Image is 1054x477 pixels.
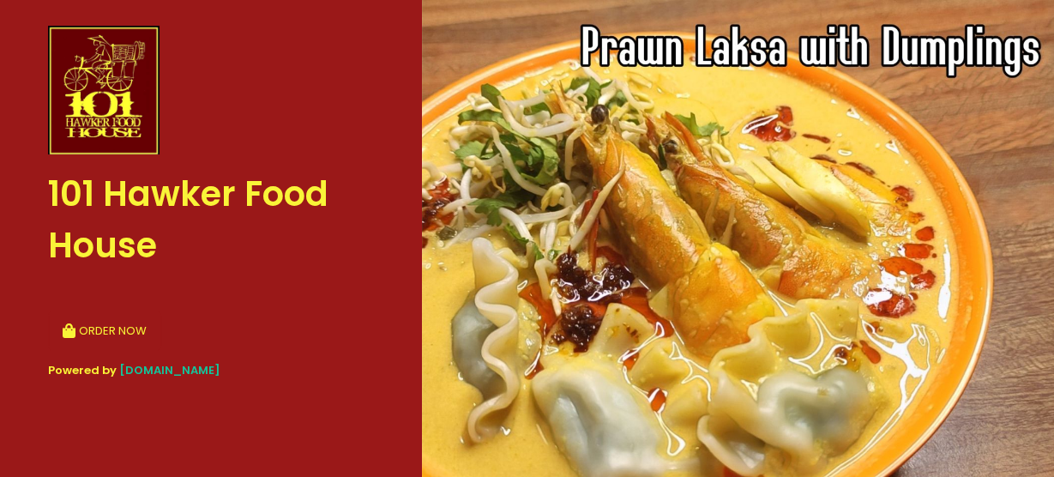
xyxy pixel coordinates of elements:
[119,362,220,378] a: [DOMAIN_NAME]
[48,311,161,352] button: ORDER NOW
[48,26,160,154] img: 101 Hawker Food House
[48,154,374,286] div: 101 Hawker Food House
[48,362,374,379] div: Powered by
